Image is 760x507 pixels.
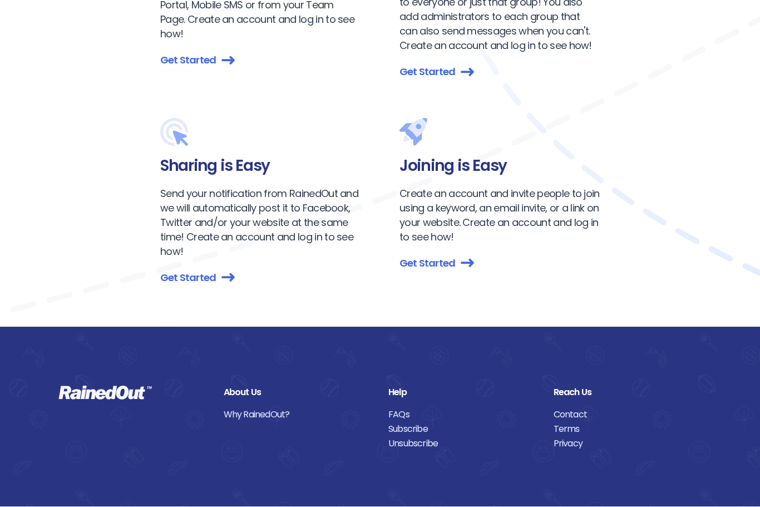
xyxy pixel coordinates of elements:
[224,408,372,422] a: Why RainedOut?
[554,386,702,400] div: Reach Us
[399,156,600,176] div: Joining is Easy
[388,422,537,437] a: Subscribe
[224,386,372,400] div: About Us
[160,119,188,146] img: Dialogue bubble
[399,119,427,146] img: Dialogue bubble
[554,408,702,422] a: Contact
[388,437,537,451] a: Unsubscribe
[388,408,537,422] a: FAQs
[554,437,702,451] a: Privacy
[160,270,361,286] a: Get Started
[160,187,361,259] div: Send your notification from RainedOut and we will automatically post it to Facebook, Twitter and/...
[399,187,600,245] div: Create an account and invite people to join using a keyword, an email invite, or a link on your w...
[399,65,600,80] a: Get Started
[160,156,361,176] div: Sharing is Easy
[160,53,361,68] a: Get Started
[554,422,702,437] a: Terms
[399,256,600,271] a: Get Started
[388,386,537,400] div: Help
